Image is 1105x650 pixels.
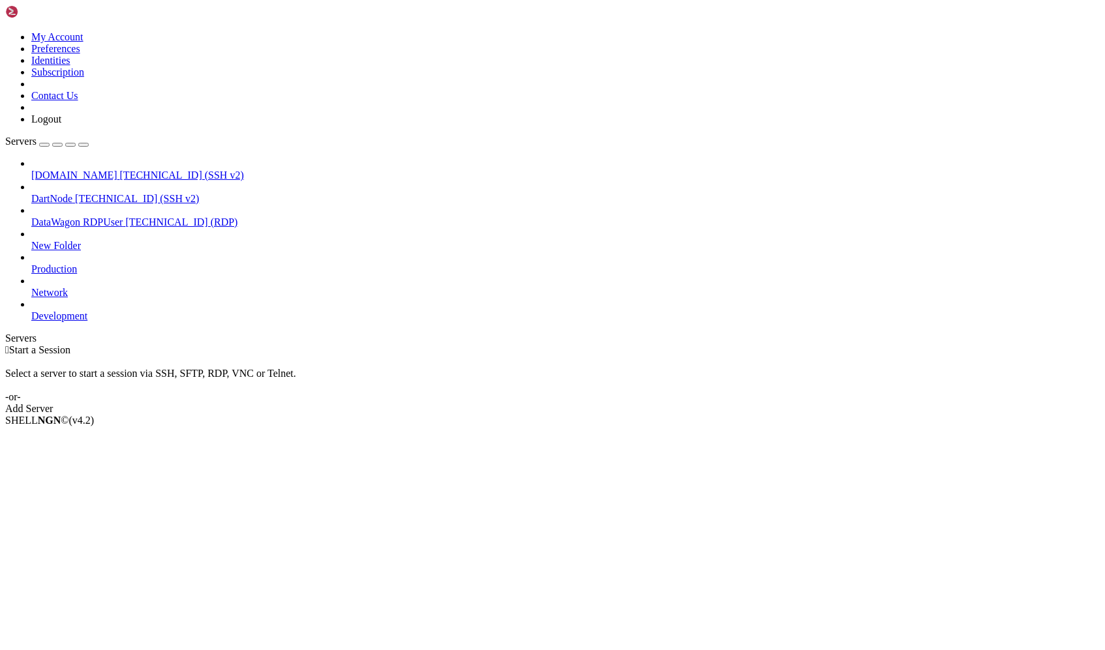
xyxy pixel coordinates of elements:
[5,403,1100,415] div: Add Server
[31,287,68,298] span: Network
[9,344,70,355] span: Start a Session
[31,252,1100,275] li: Production
[31,43,80,54] a: Preferences
[31,275,1100,299] li: Network
[31,216,1100,228] a: DataWagon RDPUser [TECHNICAL_ID] (RDP)
[31,263,1100,275] a: Production
[5,356,1100,403] div: Select a server to start a session via SSH, SFTP, RDP, VNC or Telnet. -or-
[31,66,84,78] a: Subscription
[31,170,117,181] span: [DOMAIN_NAME]
[31,170,1100,181] a: [DOMAIN_NAME] [TECHNICAL_ID] (SSH v2)
[120,170,244,181] span: [TECHNICAL_ID] (SSH v2)
[75,193,199,204] span: [TECHNICAL_ID] (SSH v2)
[31,240,1100,252] a: New Folder
[31,113,61,125] a: Logout
[31,216,123,228] span: DataWagon RDPUser
[31,90,78,101] a: Contact Us
[31,263,77,274] span: Production
[5,415,94,426] span: SHELL ©
[31,287,1100,299] a: Network
[31,310,1100,322] a: Development
[5,332,1100,344] div: Servers
[31,181,1100,205] li: DartNode [TECHNICAL_ID] (SSH v2)
[31,240,81,251] span: New Folder
[31,205,1100,228] li: DataWagon RDPUser [TECHNICAL_ID] (RDP)
[38,415,61,426] b: NGN
[31,31,83,42] a: My Account
[5,344,9,355] span: 
[125,216,237,228] span: [TECHNICAL_ID] (RDP)
[5,5,80,18] img: Shellngn
[5,136,37,147] span: Servers
[31,310,87,321] span: Development
[31,299,1100,322] li: Development
[31,193,72,204] span: DartNode
[31,55,70,66] a: Identities
[31,158,1100,181] li: [DOMAIN_NAME] [TECHNICAL_ID] (SSH v2)
[5,136,89,147] a: Servers
[69,415,95,426] span: 4.2.0
[31,193,1100,205] a: DartNode [TECHNICAL_ID] (SSH v2)
[31,228,1100,252] li: New Folder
